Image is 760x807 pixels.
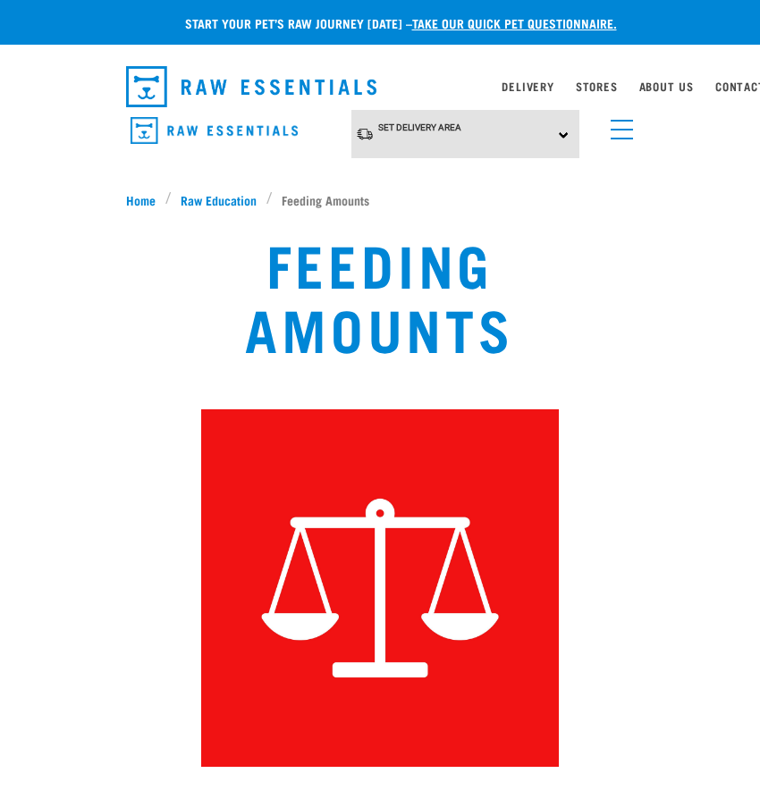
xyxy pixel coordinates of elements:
h1: Feeding Amounts [159,231,602,359]
a: Raw Education [172,190,266,209]
img: Raw Essentials Logo [131,117,298,145]
nav: dropdown navigation [112,59,648,114]
a: menu [602,109,634,141]
a: take our quick pet questionnaire. [412,20,617,26]
a: Home [126,190,165,209]
a: Delivery [502,83,553,89]
span: Set Delivery Area [378,122,461,132]
img: Raw Essentials Logo [126,66,376,107]
nav: breadcrumbs [126,190,634,209]
span: Raw Education [181,190,257,209]
img: van-moving.png [356,127,374,141]
a: About Us [639,83,694,89]
a: Stores [576,83,618,89]
img: Instagram_Core-Brand_Wildly-Good-Nutrition-3.jpg [201,409,559,767]
span: Home [126,190,156,209]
